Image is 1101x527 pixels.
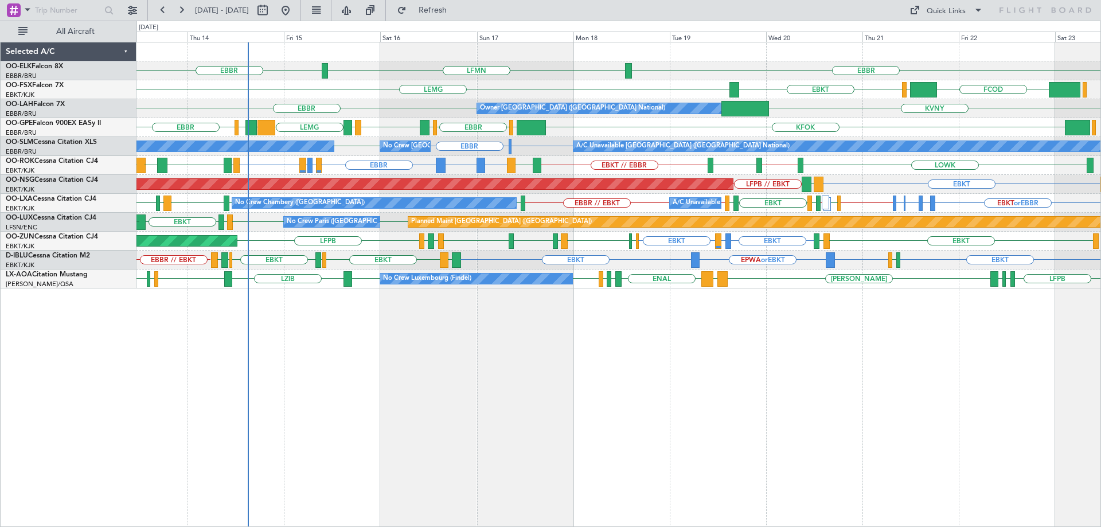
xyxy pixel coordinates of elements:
span: OO-NSG [6,177,34,184]
a: LFSN/ENC [6,223,37,232]
div: Owner [GEOGRAPHIC_DATA] ([GEOGRAPHIC_DATA] National) [480,100,665,117]
a: OO-ZUNCessna Citation CJ4 [6,233,98,240]
span: LX-AOA [6,271,32,278]
span: OO-ZUN [6,233,34,240]
div: Fri 15 [284,32,380,42]
div: No Crew [GEOGRAPHIC_DATA] ([GEOGRAPHIC_DATA] National) [383,138,575,155]
a: OO-NSGCessna Citation CJ4 [6,177,98,184]
div: Mon 18 [573,32,670,42]
button: Quick Links [904,1,989,19]
a: EBKT/KJK [6,166,34,175]
span: Refresh [409,6,457,14]
a: OO-ELKFalcon 8X [6,63,63,70]
div: A/C Unavailable [673,194,720,212]
span: OO-SLM [6,139,33,146]
a: OO-GPEFalcon 900EX EASy II [6,120,101,127]
a: EBBR/BRU [6,110,37,118]
a: OO-LXACessna Citation CJ4 [6,196,96,202]
div: No Crew Chambery ([GEOGRAPHIC_DATA]) [235,194,365,212]
a: EBBR/BRU [6,147,37,156]
span: OO-LUX [6,214,33,221]
a: EBKT/KJK [6,185,34,194]
a: OO-LUXCessna Citation CJ4 [6,214,96,221]
div: [DATE] [139,23,158,33]
a: EBBR/BRU [6,128,37,137]
button: All Aircraft [13,22,124,41]
a: OO-FSXFalcon 7X [6,82,64,89]
a: EBKT/KJK [6,242,34,251]
span: OO-ROK [6,158,34,165]
a: EBKT/KJK [6,204,34,213]
a: OO-SLMCessna Citation XLS [6,139,97,146]
div: Tue 19 [670,32,766,42]
span: OO-FSX [6,82,32,89]
a: EBKT/KJK [6,261,34,270]
span: [DATE] - [DATE] [195,5,249,15]
input: Trip Number [35,2,101,19]
a: OO-LAHFalcon 7X [6,101,65,108]
div: Sun 17 [477,32,573,42]
span: OO-LAH [6,101,33,108]
div: Quick Links [927,6,966,17]
div: Thu 21 [862,32,959,42]
span: OO-ELK [6,63,32,70]
span: OO-LXA [6,196,33,202]
span: D-IBLU [6,252,28,259]
div: Wed 13 [91,32,188,42]
a: LX-AOACitation Mustang [6,271,88,278]
a: [PERSON_NAME]/QSA [6,280,73,288]
button: Refresh [392,1,460,19]
div: Wed 20 [766,32,862,42]
a: OO-ROKCessna Citation CJ4 [6,158,98,165]
div: No Crew Paris ([GEOGRAPHIC_DATA]) [287,213,400,231]
a: EBBR/BRU [6,72,37,80]
div: No Crew Luxembourg (Findel) [383,270,471,287]
a: D-IBLUCessna Citation M2 [6,252,90,259]
div: Planned Maint [GEOGRAPHIC_DATA] ([GEOGRAPHIC_DATA]) [411,213,592,231]
div: Thu 14 [188,32,284,42]
div: Sat 16 [380,32,477,42]
div: Fri 22 [959,32,1055,42]
span: OO-GPE [6,120,33,127]
div: A/C Unavailable [GEOGRAPHIC_DATA] ([GEOGRAPHIC_DATA] National) [576,138,790,155]
a: EBKT/KJK [6,91,34,99]
span: All Aircraft [30,28,121,36]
